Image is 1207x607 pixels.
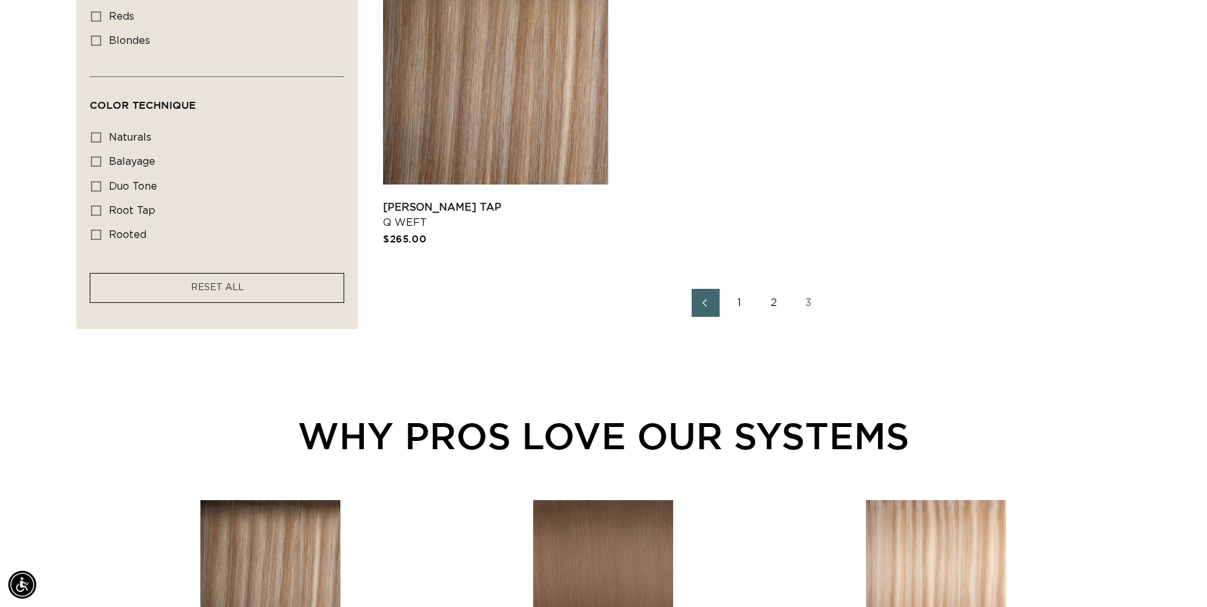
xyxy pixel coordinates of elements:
span: blondes [109,36,150,46]
span: root tap [109,206,155,216]
span: Color Technique [90,99,196,111]
a: [PERSON_NAME] Tap Q Weft [383,200,608,230]
span: naturals [109,132,151,143]
div: Accessibility Menu [8,571,36,599]
span: duo tone [109,181,157,192]
a: Page 1 [726,289,754,317]
span: RESET ALL [191,283,244,292]
summary: Color Technique (0 selected) [90,77,344,123]
nav: Pagination [383,289,1131,317]
a: Previous page [692,289,720,317]
span: reds [109,11,134,22]
div: WHY PROS LOVE OUR SYSTEMS [76,408,1131,463]
span: balayage [109,157,155,167]
a: Page 3 [795,289,823,317]
span: rooted [109,230,146,240]
a: Page 2 [760,289,788,317]
a: RESET ALL [191,280,244,296]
